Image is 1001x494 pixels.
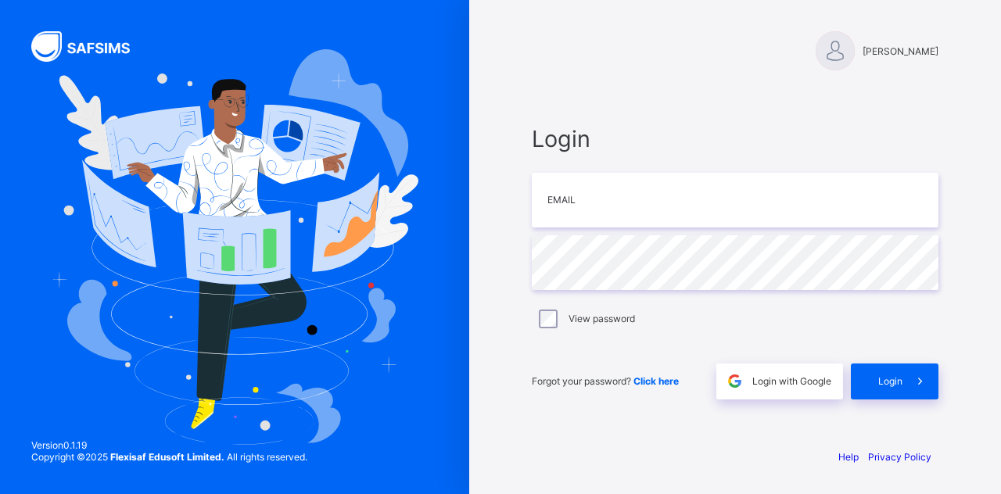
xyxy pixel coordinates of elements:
span: Copyright © 2025 All rights reserved. [31,451,307,463]
img: SAFSIMS Logo [31,31,149,62]
span: Login [532,125,938,152]
span: Forgot your password? [532,375,679,387]
span: Version 0.1.19 [31,439,307,451]
span: [PERSON_NAME] [863,45,938,57]
span: Login with Google [752,375,831,387]
img: google.396cfc9801f0270233282035f929180a.svg [726,372,744,390]
span: Login [878,375,902,387]
a: Privacy Policy [868,451,931,463]
a: Help [838,451,859,463]
a: Click here [633,375,679,387]
img: Hero Image [51,49,418,445]
label: View password [569,313,635,324]
strong: Flexisaf Edusoft Limited. [110,451,224,463]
